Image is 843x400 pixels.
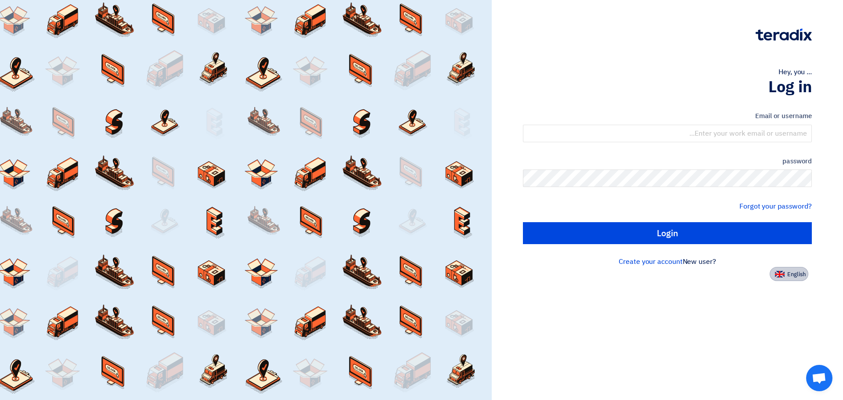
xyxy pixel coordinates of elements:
font: password [782,156,812,166]
a: Forgot your password? [739,201,812,212]
img: Teradix logo [756,29,812,41]
div: Open chat [806,365,832,391]
font: New user? [683,256,716,267]
font: Hey, you ... [778,67,812,77]
input: Login [523,222,812,244]
a: Create your account [619,256,682,267]
font: English [787,270,806,278]
input: Enter your work email or username... [523,125,812,142]
font: Email or username [755,111,812,121]
font: Log in [768,75,812,99]
img: en-US.png [775,271,785,277]
button: English [770,267,808,281]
